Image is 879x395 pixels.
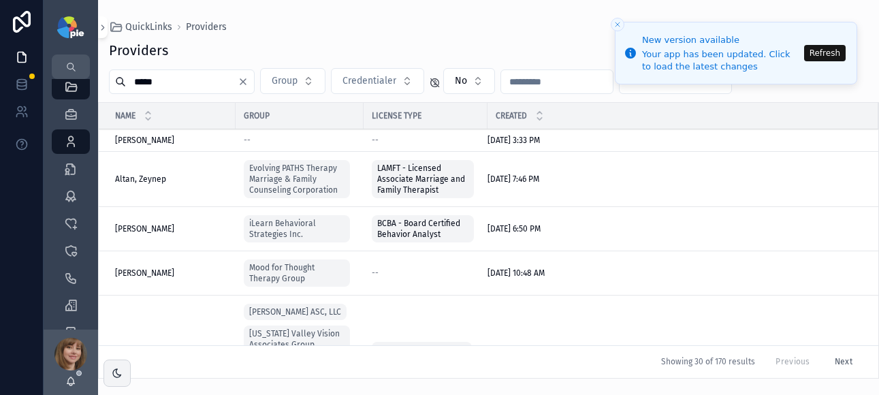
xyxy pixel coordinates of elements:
[825,351,862,373] button: Next
[372,135,479,146] a: --
[331,68,424,94] button: Select Button
[804,45,846,61] button: Refresh
[249,306,341,317] span: [PERSON_NAME] ASC, LLC
[244,157,355,201] a: Evolving PATHS Therapy Marriage & Family Counseling Corporation
[249,328,345,361] span: [US_STATE] Valley Vision Associates Group Practice, LLC
[488,268,862,279] a: [DATE] 10:48 AM
[488,345,862,355] a: [DATE] 2:18 PM
[496,110,527,121] span: Created
[642,33,800,47] div: New version available
[372,339,479,361] a: MD - Doctor of Medicine
[377,345,466,355] span: MD - Doctor of Medicine
[115,135,174,146] span: [PERSON_NAME]
[611,18,624,31] button: Close toast
[244,160,350,198] a: Evolving PATHS Therapy Marriage & Family Counseling Corporation
[244,257,355,289] a: Mood for Thought Therapy Group
[244,215,350,242] a: iLearn Behavioral Strategies Inc.
[238,76,254,87] button: Clear
[244,326,350,364] a: [US_STATE] Valley Vision Associates Group Practice, LLC
[115,135,227,146] a: [PERSON_NAME]
[115,110,135,121] span: Name
[244,135,355,146] a: --
[488,174,862,185] a: [DATE] 7:46 PM
[109,41,168,60] h1: Providers
[115,223,227,234] a: [PERSON_NAME]
[377,218,468,240] span: BCBA - Board Certified Behavior Analyst
[260,68,325,94] button: Select Button
[372,110,421,121] span: License Type
[372,268,379,279] span: --
[249,262,345,284] span: Mood for Thought Therapy Group
[249,163,345,195] span: Evolving PATHS Therapy Marriage & Family Counseling Corporation
[455,74,467,88] span: No
[443,68,495,94] button: Select Button
[244,135,251,146] span: --
[372,157,479,201] a: LAMFT - Licensed Associate Marriage and Family Therapist
[488,135,540,146] span: [DATE] 3:33 PM
[372,268,479,279] a: --
[249,218,345,240] span: iLearn Behavioral Strategies Inc.
[57,16,84,38] img: App logo
[115,174,166,185] span: Altan, Zeynep
[488,223,541,234] span: [DATE] 6:50 PM
[488,135,862,146] a: [DATE] 3:33 PM
[244,304,347,320] a: [PERSON_NAME] ASC, LLC
[115,268,227,279] a: [PERSON_NAME]
[342,74,396,88] span: Credentialer
[125,20,172,34] span: QuickLinks
[661,357,755,368] span: Showing 30 of 170 results
[244,110,270,121] span: Group
[244,259,350,287] a: Mood for Thought Therapy Group
[186,20,227,34] a: Providers
[642,48,800,73] div: Your app has been updated. Click to load the latest changes
[377,163,468,195] span: LAMFT - Licensed Associate Marriage and Family Therapist
[488,345,540,355] span: [DATE] 2:18 PM
[109,20,172,34] a: QuickLinks
[372,135,379,146] span: --
[272,74,298,88] span: Group
[115,174,227,185] a: Altan, Zeynep
[488,174,539,185] span: [DATE] 7:46 PM
[115,345,174,355] span: [PERSON_NAME]
[488,223,862,234] a: [DATE] 6:50 PM
[115,268,174,279] span: [PERSON_NAME]
[44,79,98,330] div: scrollable content
[115,345,227,355] a: [PERSON_NAME]
[488,268,545,279] span: [DATE] 10:48 AM
[115,223,174,234] span: [PERSON_NAME]
[244,212,355,245] a: iLearn Behavioral Strategies Inc.
[372,212,479,245] a: BCBA - Board Certified Behavior Analyst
